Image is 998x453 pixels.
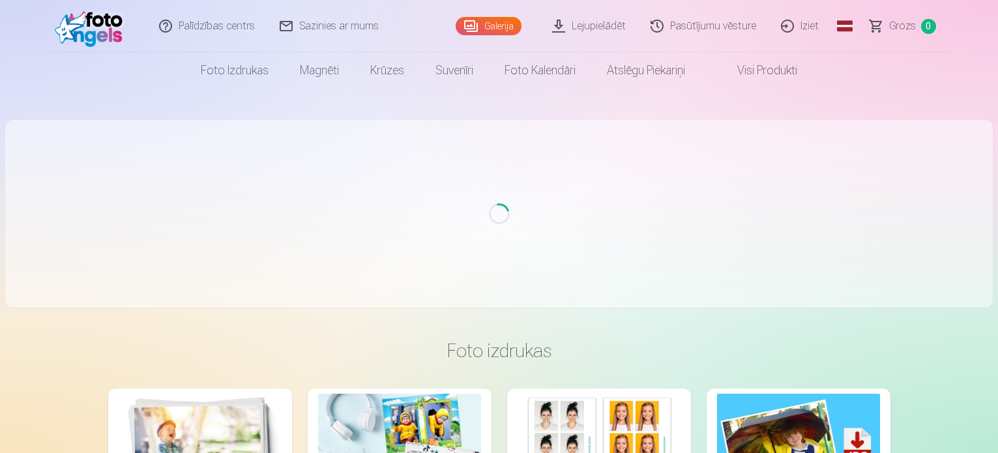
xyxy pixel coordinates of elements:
a: Suvenīri [420,52,489,89]
a: Krūzes [355,52,420,89]
h3: Foto izdrukas [119,339,880,362]
a: Visi produkti [701,52,813,89]
a: Foto izdrukas [185,52,284,89]
a: Atslēgu piekariņi [591,52,701,89]
img: /fa1 [55,5,130,47]
a: Galerija [456,17,521,35]
span: 0 [921,19,936,34]
span: Grozs [889,18,916,34]
a: Magnēti [284,52,355,89]
a: Foto kalendāri [489,52,591,89]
